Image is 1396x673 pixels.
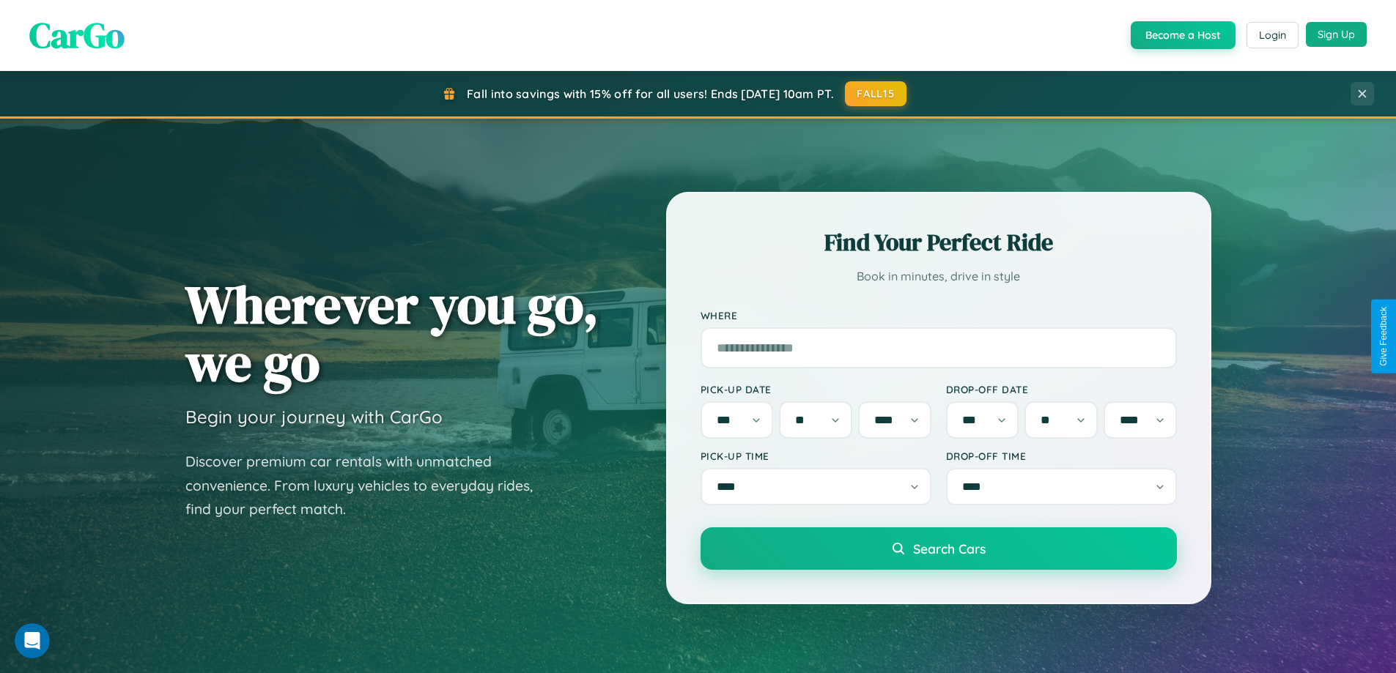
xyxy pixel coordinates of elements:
span: CarGo [29,11,125,59]
button: Search Cars [701,527,1177,570]
h2: Find Your Perfect Ride [701,226,1177,259]
label: Drop-off Time [946,450,1177,462]
h3: Begin your journey with CarGo [185,406,443,428]
button: Login [1247,22,1299,48]
span: Search Cars [913,540,986,557]
p: Book in minutes, drive in style [701,266,1177,287]
label: Where [701,309,1177,321]
label: Pick-up Time [701,450,931,462]
div: Give Feedback [1378,307,1389,366]
button: FALL15 [845,81,906,106]
p: Discover premium car rentals with unmatched convenience. From luxury vehicles to everyday rides, ... [185,450,552,521]
button: Sign Up [1306,22,1367,47]
iframe: Intercom live chat [15,623,50,658]
button: Become a Host [1131,21,1236,49]
h1: Wherever you go, we go [185,275,599,391]
label: Pick-up Date [701,383,931,395]
label: Drop-off Date [946,383,1177,395]
span: Fall into savings with 15% off for all users! Ends [DATE] 10am PT. [467,86,834,101]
